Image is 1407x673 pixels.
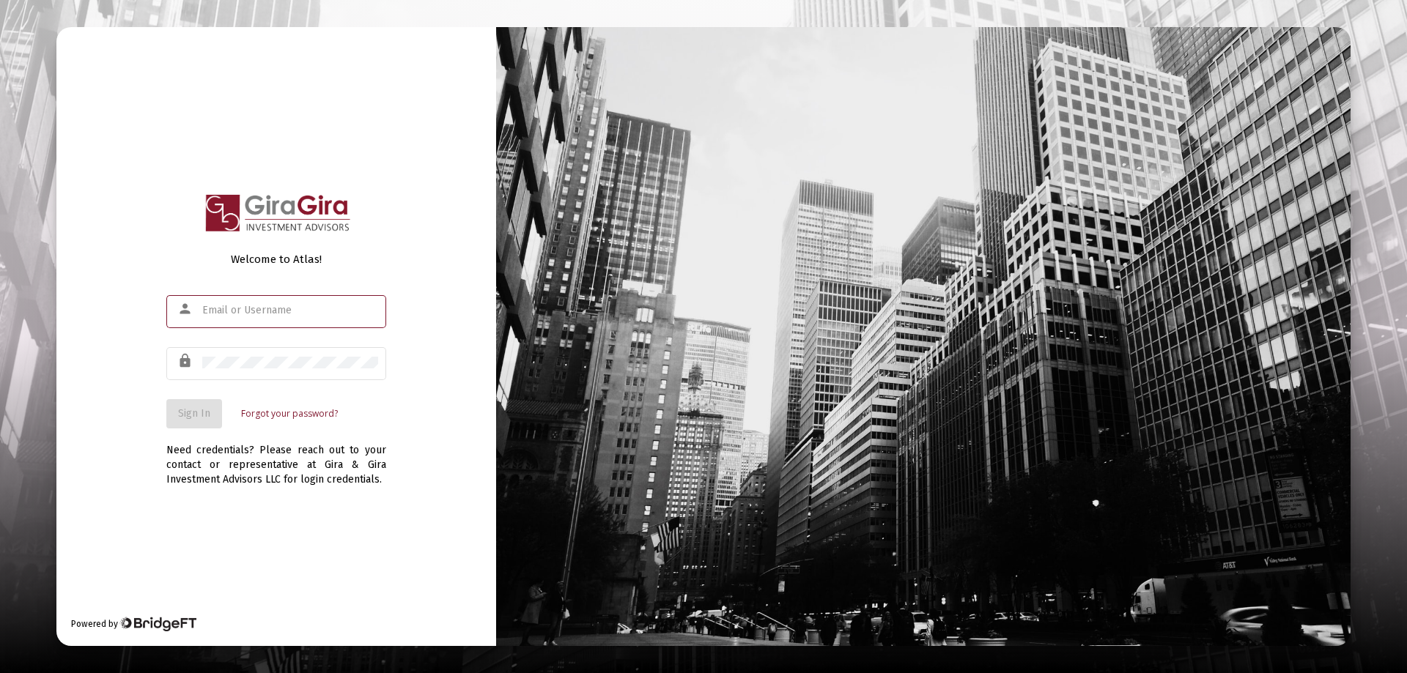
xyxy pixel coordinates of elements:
[71,617,196,631] div: Powered by
[196,186,358,241] img: Logo
[177,300,195,318] mat-icon: person
[177,352,195,370] mat-icon: lock
[166,399,222,428] button: Sign In
[241,406,338,421] a: Forgot your password?
[119,617,196,631] img: Bridge Financial Technology Logo
[166,428,386,487] div: Need credentials? Please reach out to your contact or representative at Gira & Gira Investment Ad...
[166,252,386,267] div: Welcome to Atlas!
[202,305,378,316] input: Email or Username
[178,407,210,420] span: Sign In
